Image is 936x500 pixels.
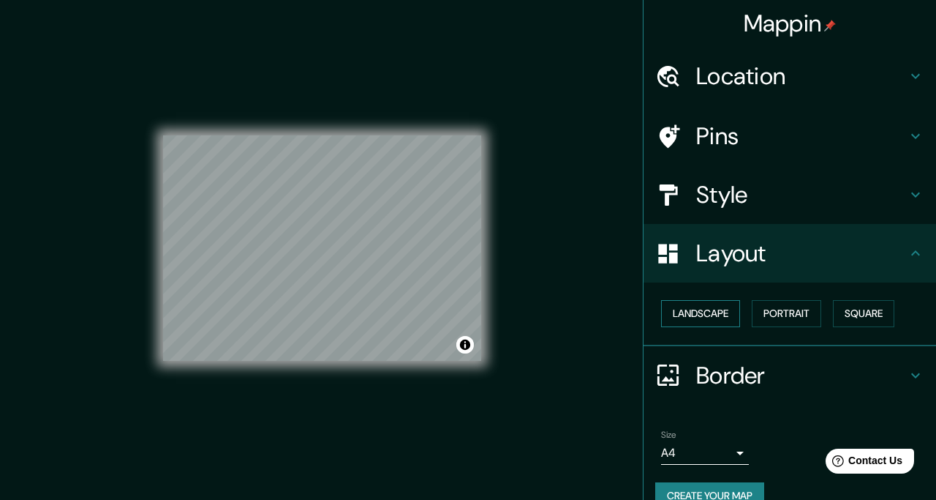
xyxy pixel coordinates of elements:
[456,336,474,354] button: Toggle attribution
[163,135,481,361] canvas: Map
[661,428,676,441] label: Size
[643,165,936,224] div: Style
[744,9,837,38] h4: Mappin
[696,180,907,209] h4: Style
[643,47,936,105] div: Location
[661,441,749,465] div: A4
[661,300,740,327] button: Landscape
[833,300,894,327] button: Square
[806,443,920,484] iframe: Help widget launcher
[824,20,836,31] img: pin-icon.png
[696,239,907,268] h4: Layout
[643,224,936,283] div: Layout
[696,361,907,390] h4: Border
[643,107,936,165] div: Pins
[696,61,907,91] h4: Location
[643,346,936,405] div: Border
[752,300,821,327] button: Portrait
[696,122,907,151] h4: Pins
